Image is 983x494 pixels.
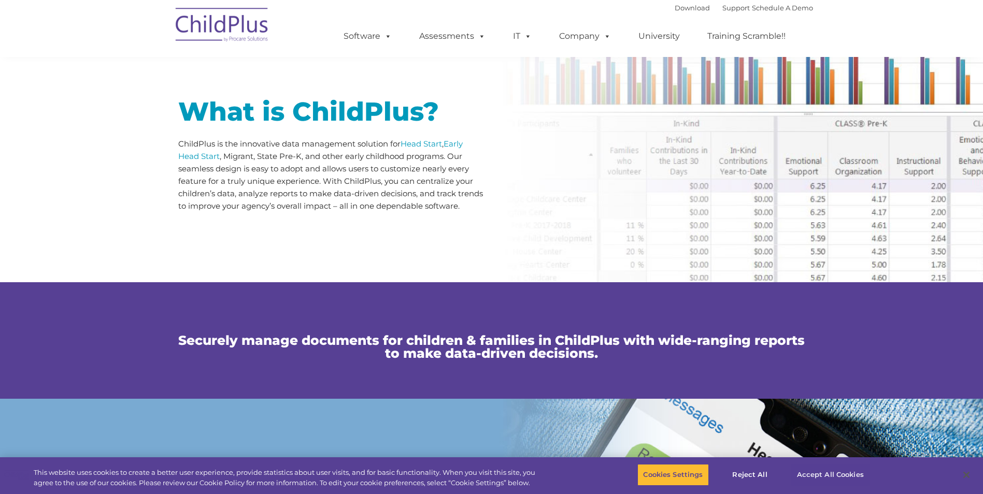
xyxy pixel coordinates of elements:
a: Schedule A Demo [752,4,813,12]
p: ChildPlus is the innovative data management solution for , , Migrant, State Pre-K, and other earl... [178,138,484,212]
button: Reject All [718,464,782,486]
a: Training Scramble!! [697,26,796,47]
a: University [628,26,690,47]
h1: What is ChildPlus? [178,99,484,125]
font: | [675,4,813,12]
a: Support [722,4,750,12]
a: Download [675,4,710,12]
a: Company [549,26,621,47]
a: Software [333,26,402,47]
button: Accept All Cookies [791,464,870,486]
a: Head Start [401,139,442,149]
a: IT [503,26,542,47]
button: Close [955,463,978,486]
button: Cookies Settings [637,464,708,486]
span: Securely manage documents for children & families in ChildPlus with wide-ranging reports to make ... [178,332,805,361]
a: Early Head Start [178,139,463,161]
img: ChildPlus by Procare Solutions [170,1,274,52]
a: Assessments [409,26,496,47]
div: This website uses cookies to create a better user experience, provide statistics about user visit... [34,468,540,488]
